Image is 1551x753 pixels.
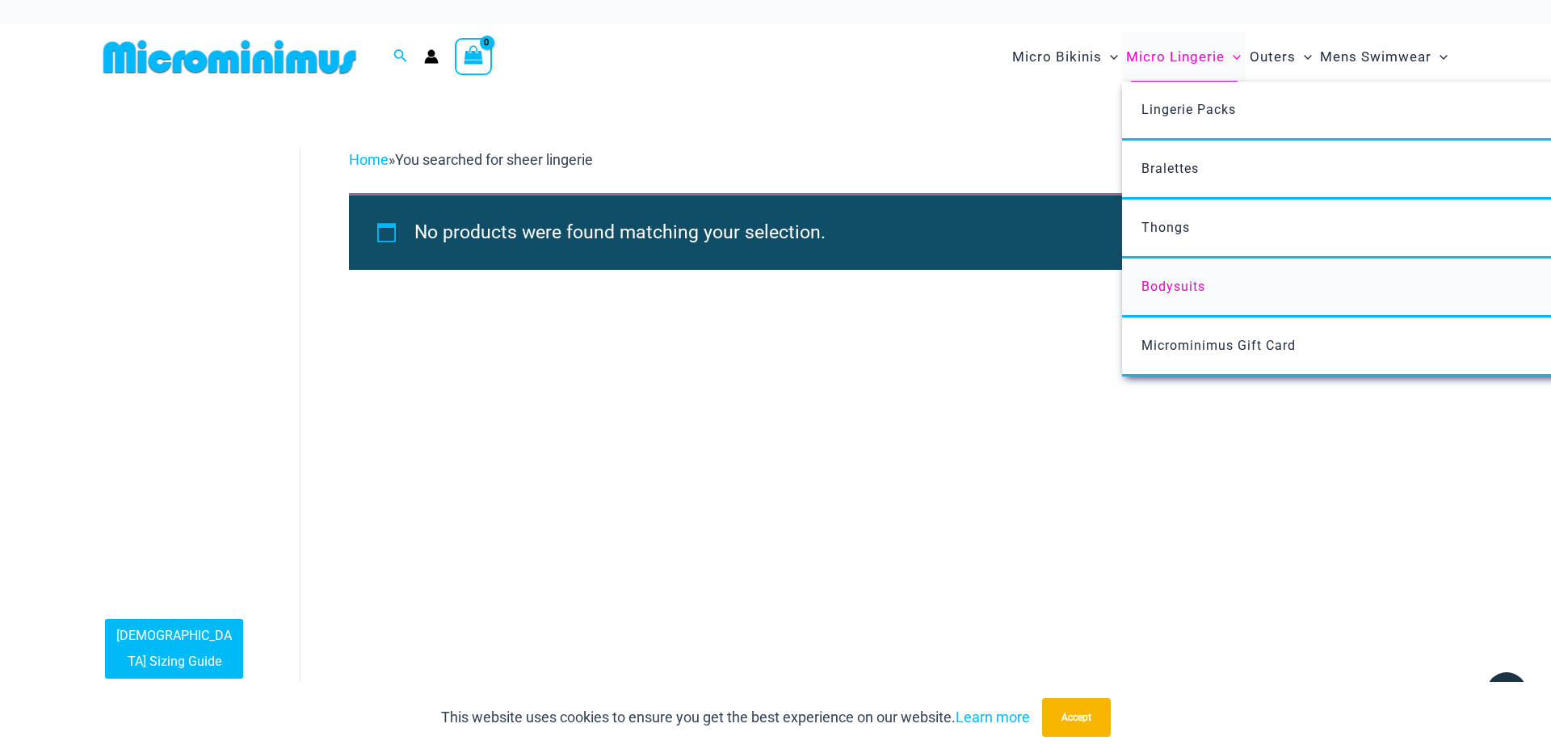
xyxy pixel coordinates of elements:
span: Bralettes [1141,161,1199,176]
a: Learn more [956,709,1030,726]
span: Mens Swimwear [1320,36,1431,78]
span: Menu Toggle [1102,36,1118,78]
span: Bodysuits [1141,279,1205,294]
a: [DEMOGRAPHIC_DATA] Sizing Guide [105,619,243,679]
a: View Shopping Cart, empty [455,38,492,75]
button: Accept [1042,698,1111,737]
p: This website uses cookies to ensure you get the best experience on our website. [441,705,1030,730]
a: Account icon link [424,49,439,64]
span: Micro Lingerie [1126,36,1225,78]
span: Menu Toggle [1431,36,1448,78]
nav: Site Navigation [1006,30,1454,84]
a: Mens SwimwearMenu ToggleMenu Toggle [1316,32,1452,82]
span: » [349,151,593,168]
img: MM SHOP LOGO FLAT [97,39,363,75]
a: Home [349,151,389,168]
a: Micro LingerieMenu ToggleMenu Toggle [1122,32,1245,82]
span: Menu Toggle [1225,36,1241,78]
span: Micro Bikinis [1012,36,1102,78]
a: Search icon link [393,47,408,67]
span: Microminimus Gift Card [1141,338,1296,353]
span: You searched for sheer lingerie [395,151,593,168]
span: Menu Toggle [1296,36,1312,78]
a: Micro BikinisMenu ToggleMenu Toggle [1008,32,1122,82]
span: Lingerie Packs [1141,102,1236,117]
span: Thongs [1141,220,1190,235]
a: OutersMenu ToggleMenu Toggle [1246,32,1316,82]
iframe: TrustedSite Certified [105,135,250,458]
div: No products were found matching your selection. [349,193,1453,270]
span: Outers [1250,36,1296,78]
